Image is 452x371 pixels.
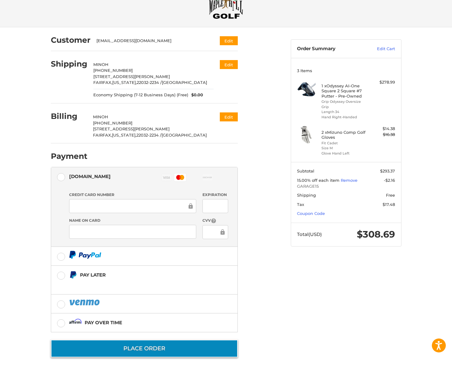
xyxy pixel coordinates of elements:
[321,109,369,115] li: Length 34
[297,193,316,198] span: Shipping
[69,319,82,326] img: Affirm icon
[321,115,369,120] li: Hand Right-Handed
[364,46,395,52] a: Edit Cart
[188,92,203,98] span: $0.00
[202,218,228,224] label: CVV
[69,192,196,198] label: Credit Card Number
[93,80,112,85] span: FAIRFAX,
[357,229,395,240] span: $308.69
[69,218,196,223] label: Name on Card
[370,79,395,85] div: $278.99
[136,133,162,137] span: 22032-2234 /
[321,99,369,109] li: Grip Odyssey Oversize Grip
[112,133,136,137] span: [US_STATE],
[297,183,395,190] span: GARAGE15
[297,68,395,73] h3: 3 Items
[220,60,238,69] button: Edit
[102,62,109,67] span: OH
[69,251,101,259] img: PayPal icon
[321,141,369,146] li: Fit Cadet
[297,168,314,173] span: Subtotal
[93,114,101,119] span: MIN
[96,38,208,44] div: [EMAIL_ADDRESS][DOMAIN_NAME]
[370,132,395,138] div: $16.38
[220,36,238,45] button: Edit
[93,120,132,125] span: [PHONE_NUMBER]
[93,126,170,131] span: [STREET_ADDRESS][PERSON_NAME]
[51,151,87,161] h2: Payment
[297,46,364,52] h3: Order Summary
[85,317,122,328] div: Pay over time
[69,299,101,306] img: PayPal icon
[93,133,112,137] span: FAIRFAX,
[386,193,395,198] span: Free
[297,202,304,207] span: Tax
[69,171,111,181] div: [DOMAIN_NAME]
[384,178,395,183] span: -$2.16
[112,80,137,85] span: [US_STATE],
[162,80,207,85] span: [GEOGRAPHIC_DATA]
[80,270,199,280] div: Pay Later
[297,211,325,216] a: Coupon Code
[93,74,170,79] span: [STREET_ADDRESS][PERSON_NAME]
[162,133,207,137] span: [GEOGRAPHIC_DATA]
[321,146,369,151] li: Size M
[341,178,357,183] a: Remove
[137,80,162,85] span: 22032-2234 /
[93,62,102,67] span: MIN
[383,202,395,207] span: $17.48
[380,168,395,173] span: $293.37
[93,68,133,73] span: [PHONE_NUMBER]
[321,151,369,156] li: Glove Hand Left
[220,112,238,121] button: Edit
[101,114,108,119] span: OH
[297,178,341,183] span: 15.00% off each item
[321,83,369,98] h4: 1 x Odyssey AI-One Square 2 Square #7 Putter - Pre-Owned
[202,192,228,198] label: Expiration
[69,281,199,287] iframe: PayPal Message 1
[93,92,188,98] span: Economy Shipping (7-12 Business Days) (Free)
[69,271,77,279] img: Pay Later icon
[51,111,87,121] h2: Billing
[321,130,369,140] h4: 2 x Mizuno Comp Golf Gloves
[51,340,238,357] button: Place Order
[51,59,87,69] h2: Shipping
[51,35,91,45] h2: Customer
[297,231,322,237] span: Total (USD)
[370,126,395,132] div: $14.38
